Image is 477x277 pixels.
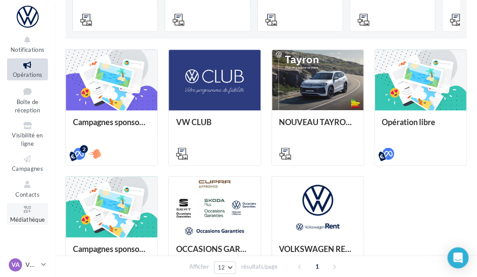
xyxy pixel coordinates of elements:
[176,117,253,135] div: VW CLUB
[12,165,43,172] span: Campagnes
[15,191,40,198] span: Contacts
[241,263,277,271] span: résultats/page
[189,263,209,271] span: Afficher
[25,260,38,269] p: VW [GEOGRAPHIC_DATA]
[7,228,48,250] a: Calendrier
[218,264,225,271] span: 12
[7,256,48,273] a: VA VW [GEOGRAPHIC_DATA]
[279,117,356,135] div: NOUVEAU TAYRON - MARS 2025
[382,117,459,135] div: Opération libre
[7,203,48,224] a: Médiathèque
[7,58,48,80] a: Opérations
[13,71,42,78] span: Opérations
[7,119,48,149] a: Visibilité en ligne
[279,244,356,262] div: VOLKSWAGEN RENT
[15,98,40,114] span: Boîte de réception
[310,259,324,273] span: 1
[214,261,236,273] button: 12
[73,244,150,262] div: Campagnes sponsorisées OPO
[11,260,20,269] span: VA
[73,117,150,135] div: Campagnes sponsorisées OPO Septembre
[10,216,45,223] span: Médiathèque
[12,132,43,147] span: Visibilité en ligne
[80,145,88,153] div: 2
[7,33,48,55] button: Notifications
[7,152,48,174] a: Campagnes
[447,247,468,268] div: Open Intercom Messenger
[7,178,48,199] a: Contacts
[11,46,44,53] span: Notifications
[176,244,253,262] div: OCCASIONS GARANTIES
[7,84,48,116] a: Boîte de réception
